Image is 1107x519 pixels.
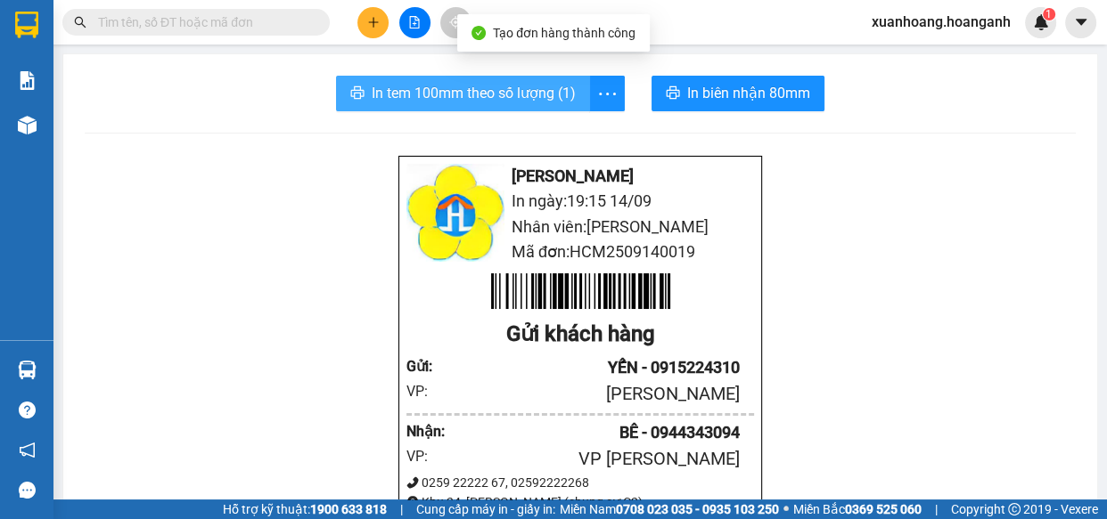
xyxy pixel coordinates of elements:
span: xuanhoang.hoanganh [857,11,1025,33]
div: Nhận : [406,420,450,442]
button: printerIn tem 100mm theo số lượng (1) [336,76,590,111]
span: In tem 100mm theo số lượng (1) [372,82,576,104]
div: 0259 22222 67, 02592222268 [406,473,754,492]
li: In ngày: 19:15 14/09 [406,189,754,214]
li: Nhân viên: [PERSON_NAME] [406,215,754,239]
span: ⚪️ [783,506,789,513]
span: phone [406,476,419,489]
span: 1 [1045,8,1052,20]
span: caret-down [1073,14,1089,30]
span: | [935,499,938,519]
strong: 0708 023 035 - 0935 103 250 [616,502,779,516]
span: Cung cấp máy in - giấy in: [416,499,555,519]
button: printerIn biên nhận 80mm [652,76,824,111]
button: caret-down [1065,7,1096,38]
span: Miền Nam [560,499,779,519]
span: | [400,499,403,519]
div: VP [PERSON_NAME] [450,445,740,473]
span: environment [406,496,419,508]
div: VP: [406,380,450,402]
input: Tìm tên, số ĐT hoặc mã đơn [98,12,308,32]
div: VP: [406,445,450,467]
span: file-add [408,16,421,28]
span: Tạo đơn hàng thành công [493,26,635,40]
div: Gửi : [406,355,450,377]
div: Gửi khách hàng [406,318,754,352]
sup: 1 [1043,8,1055,20]
button: more [589,76,625,111]
span: search [74,16,86,28]
button: file-add [399,7,430,38]
img: warehouse-icon [18,361,37,379]
strong: 0369 525 060 [845,502,922,516]
span: notification [19,442,36,458]
span: printer [666,85,680,102]
span: copyright [1008,503,1021,515]
div: [PERSON_NAME] [450,380,740,408]
img: logo.jpg [406,164,504,262]
img: solution-icon [18,71,37,90]
span: aim [449,16,462,28]
li: Mã đơn: HCM2509140019 [406,239,754,264]
span: message [19,482,36,499]
span: check-circle [471,26,486,40]
img: warehouse-icon [18,116,37,134]
span: Miền Bắc [793,499,922,519]
div: BÊ - 0944343094 [450,420,740,445]
span: In biên nhận 80mm [687,82,810,104]
button: plus [357,7,389,38]
span: printer [350,85,365,102]
button: aim [440,7,471,38]
span: plus [367,16,380,28]
div: YẾN - 0915224310 [450,355,740,380]
span: Hỗ trợ kỹ thuật: [223,499,387,519]
span: question-circle [19,401,36,418]
strong: 1900 633 818 [310,502,387,516]
img: logo-vxr [15,12,38,38]
img: icon-new-feature [1033,14,1049,30]
li: [PERSON_NAME] [406,164,754,189]
span: more [590,83,624,105]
